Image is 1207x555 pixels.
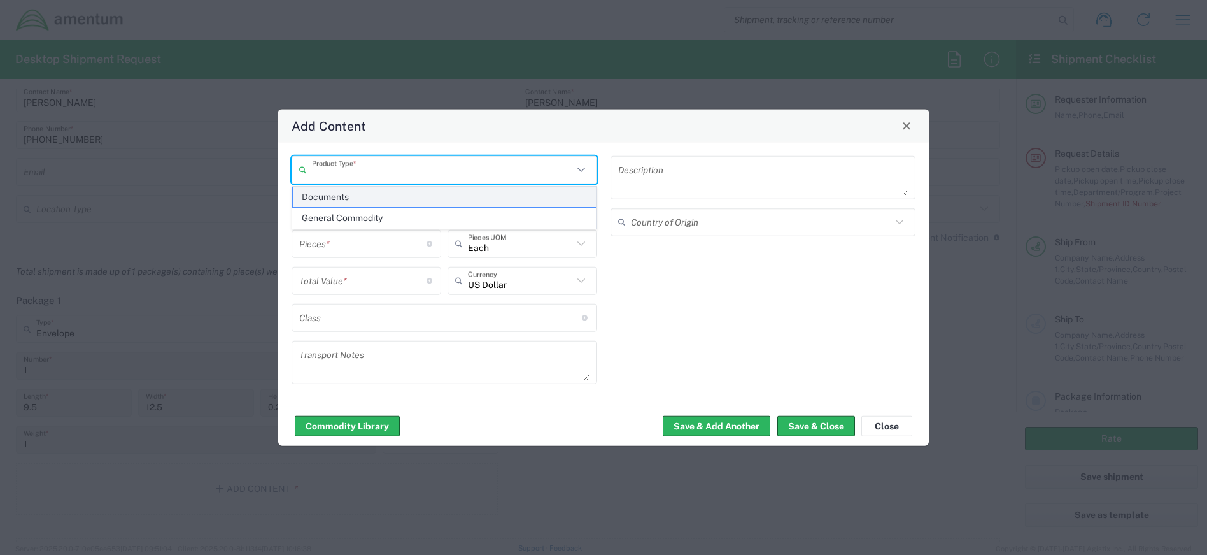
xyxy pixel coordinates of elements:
[861,416,912,436] button: Close
[292,117,366,135] h4: Add Content
[293,187,596,207] span: Documents
[295,416,400,436] button: Commodity Library
[777,416,855,436] button: Save & Close
[898,117,915,134] button: Close
[663,416,770,436] button: Save & Add Another
[293,208,596,228] span: General Commodity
